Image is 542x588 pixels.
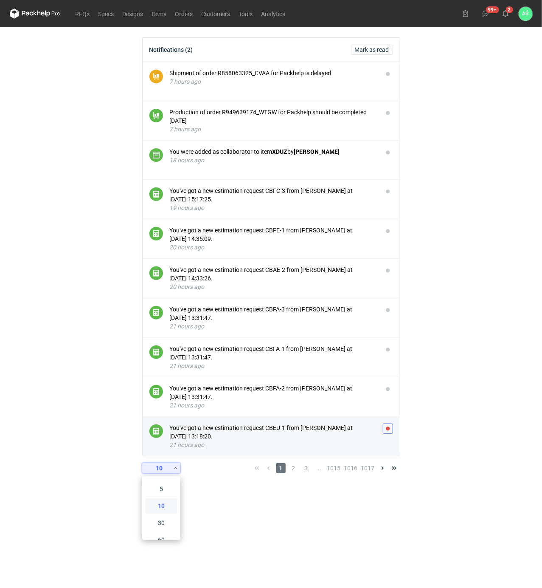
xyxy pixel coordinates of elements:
span: 2 [289,463,298,473]
a: Designs [118,8,148,19]
div: Adrian Świerżewski [519,7,533,21]
button: 99+ [479,7,492,20]
div: You've got a new estimation request CBFE-1 from [PERSON_NAME] at [DATE] 14:35:09. [170,226,376,243]
div: You've got a new estimation request CBAE-2 from [PERSON_NAME] at [DATE] 14:33:26. [170,266,376,283]
strong: [PERSON_NAME] [294,148,340,155]
button: You've got a new estimation request CBAE-2 from [PERSON_NAME] at [DATE] 14:33:26.20 hours ago [170,266,376,291]
button: AŚ [519,7,533,21]
span: 1 [276,463,286,473]
span: Mark as read [355,47,389,53]
button: You've got a new estimation request CBFE-1 from [PERSON_NAME] at [DATE] 14:35:09.20 hours ago [170,226,376,252]
a: Analytics [257,8,290,19]
div: You were added as collaborator to item by [170,147,376,156]
div: 5 [147,483,175,495]
div: You've got a new estimation request CBFC-3 from [PERSON_NAME] at [DATE] 15:17:25. [170,187,376,204]
span: 1017 [361,463,375,473]
span: ... [315,463,324,473]
button: You've got a new estimation request CBFA-1 from [PERSON_NAME] at [DATE] 13:31:47.21 hours ago [170,345,376,370]
div: 60 [147,534,175,546]
div: 20 hours ago [170,283,376,291]
div: 7 hours ago [170,77,376,86]
div: Production of order R949639174_WTGW for Packhelp should be completed [DATE] [170,108,376,125]
div: 21 hours ago [170,401,376,410]
strong: XDUZ [272,148,288,155]
div: Shipment of order R858063325_CVAA for Packhelp is delayed [170,69,376,77]
button: Production of order R949639174_WTGW for Packhelp should be completed [DATE]7 hours ago [170,108,376,133]
button: 2 [499,7,512,20]
div: 10 [147,500,175,512]
div: You've got a new estimation request CBFA-2 from [PERSON_NAME] at [DATE] 13:31:47. [170,384,376,401]
div: 21 hours ago [170,441,376,449]
div: 21 hours ago [170,362,376,370]
button: You've got a new estimation request CBFA-3 from [PERSON_NAME] at [DATE] 13:31:47.21 hours ago [170,305,376,331]
div: You've got a new estimation request CBFA-1 from [PERSON_NAME] at [DATE] 13:31:47. [170,345,376,362]
a: Orders [171,8,197,19]
a: Items [148,8,171,19]
a: RFQs [71,8,94,19]
button: Shipment of order R858063325_CVAA for Packhelp is delayed7 hours ago [170,69,376,86]
button: You've got a new estimation request CBEU-1 from [PERSON_NAME] at [DATE] 13:18:20.21 hours ago [170,424,376,449]
div: Notifications (2) [149,46,193,53]
svg: Packhelp Pro [10,8,61,19]
div: 7 hours ago [170,125,376,133]
div: 20 hours ago [170,243,376,252]
div: 18 hours ago [170,156,376,164]
a: Customers [197,8,235,19]
button: You were added as collaborator to itemXDUZby[PERSON_NAME]18 hours ago [170,147,376,164]
a: Tools [235,8,257,19]
button: You've got a new estimation request CBFA-2 from [PERSON_NAME] at [DATE] 13:31:47.21 hours ago [170,384,376,410]
div: 21 hours ago [170,322,376,331]
button: You've got a new estimation request CBFC-3 from [PERSON_NAME] at [DATE] 15:17:25.19 hours ago [170,187,376,212]
span: 1015 [327,463,341,473]
span: 1016 [344,463,358,473]
div: 19 hours ago [170,204,376,212]
span: 3 [302,463,311,473]
div: You've got a new estimation request CBFA-3 from [PERSON_NAME] at [DATE] 13:31:47. [170,305,376,322]
div: You've got a new estimation request CBEU-1 from [PERSON_NAME] at [DATE] 13:18:20. [170,424,376,441]
div: 10 [146,462,173,474]
a: Specs [94,8,118,19]
button: Mark as read [351,45,393,55]
div: 30 [147,517,175,529]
